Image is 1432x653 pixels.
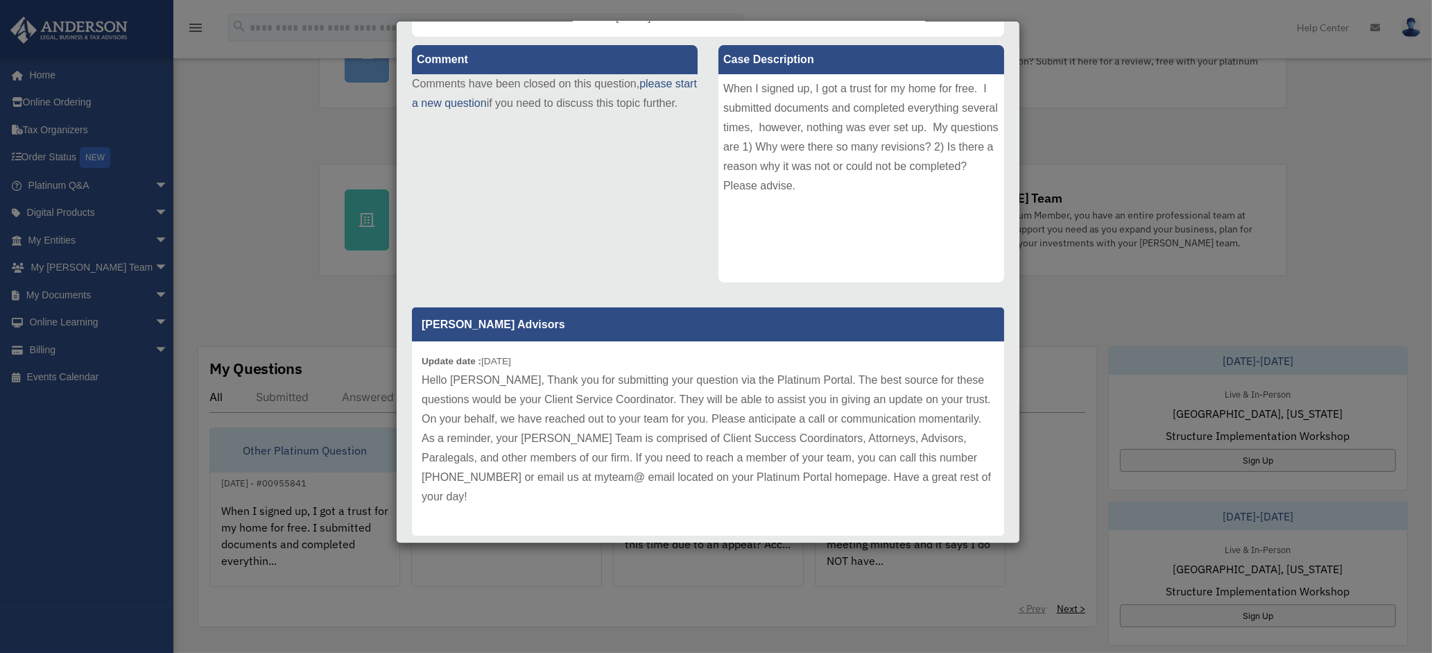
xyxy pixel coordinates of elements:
[422,356,511,366] small: [DATE]
[718,45,1004,74] label: Case Description
[412,74,698,113] p: Comments have been closed on this question, if you need to discuss this topic further.
[422,356,481,366] b: Update date :
[412,307,1004,341] p: [PERSON_NAME] Advisors
[718,74,1004,282] div: When I signed up, I got a trust for my home for free. I submitted documents and completed everyth...
[422,371,994,507] p: Hello [PERSON_NAME], Thank you for submitting your question via the Platinum Portal. The best sou...
[412,78,697,109] a: please start a new question
[412,45,698,74] label: Comment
